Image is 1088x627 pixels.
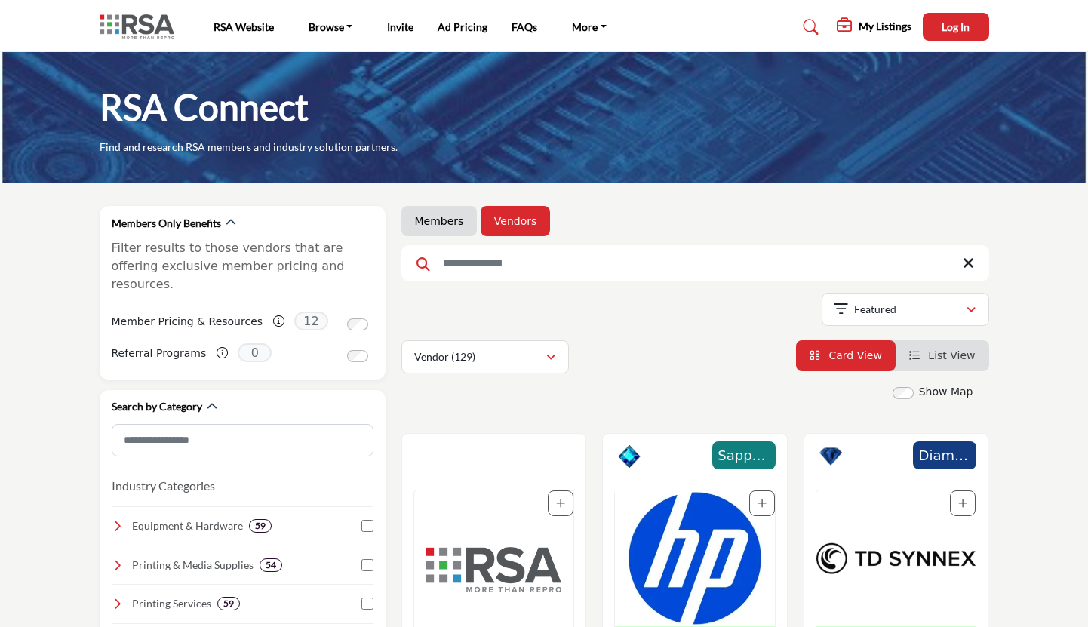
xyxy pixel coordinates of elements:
h2: Search by Category [112,399,202,414]
h4: Printing Services: Professional printing solutions, including large-format, digital, and offset p... [132,596,211,611]
li: List View [896,340,989,371]
a: Add To List [556,497,565,509]
b: 59 [223,598,234,609]
div: 59 Results For Equipment & Hardware [249,519,272,533]
a: Ad Pricing [438,20,487,33]
span: Card View [828,349,881,361]
button: Vendor (129) [401,340,569,373]
img: Site Logo [100,14,182,39]
div: 54 Results For Printing & Media Supplies [260,558,282,572]
a: Search [788,15,828,39]
a: More [561,17,617,38]
img: TD Synnex [816,490,976,626]
span: Sapphire [717,445,771,466]
img: Sapphire Badge Icon [618,445,641,468]
div: My Listings [837,18,911,36]
p: Find and research RSA members and industry solution partners. [100,140,398,155]
a: View Card [810,349,882,361]
img: Diamond Badge Icon [819,445,842,468]
div: 59 Results For Printing Services [217,597,240,610]
p: Featured [854,302,896,317]
p: Filter results to those vendors that are offering exclusive member pricing and resources. [112,239,373,294]
a: Vendors [494,214,536,229]
label: Show Map [919,384,973,400]
h5: My Listings [859,20,911,33]
button: Industry Categories [112,477,215,495]
input: Select Equipment & Hardware checkbox [361,520,373,532]
b: 59 [255,521,266,531]
input: Select Printing & Media Supplies checkbox [361,559,373,571]
b: 54 [266,560,276,570]
button: Featured [822,293,989,326]
p: Vendor (129) [414,349,475,364]
button: Log In [923,13,989,41]
input: Select Printing Services checkbox [361,598,373,610]
span: 0 [238,343,272,362]
h4: Equipment & Hardware : Top-quality printers, copiers, and finishing equipment to enhance efficien... [132,518,243,533]
input: Switch to Referral Programs [347,350,368,362]
input: Search Category [112,424,373,456]
h2: Members Only Benefits [112,216,221,231]
a: FAQs [512,20,537,33]
a: RSA Website [214,20,274,33]
label: Referral Programs [112,340,207,367]
span: 12 [294,312,328,330]
label: Member Pricing & Resources [112,309,263,335]
span: List View [928,349,975,361]
a: View List [909,349,976,361]
a: Browse [298,17,364,38]
a: Members [415,214,464,229]
a: Invite [387,20,413,33]
img: HP Inc. [615,490,775,626]
a: Add To List [758,497,767,509]
h1: RSA Connect [100,84,309,131]
li: Card View [796,340,896,371]
span: Log In [942,20,970,33]
h4: Printing & Media Supplies: A wide range of high-quality paper, films, inks, and specialty materia... [132,558,254,573]
input: Switch to Member Pricing & Resources [347,318,368,330]
span: Diamond [917,445,972,466]
a: Add To List [958,497,967,509]
input: Search Keyword [401,245,989,281]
